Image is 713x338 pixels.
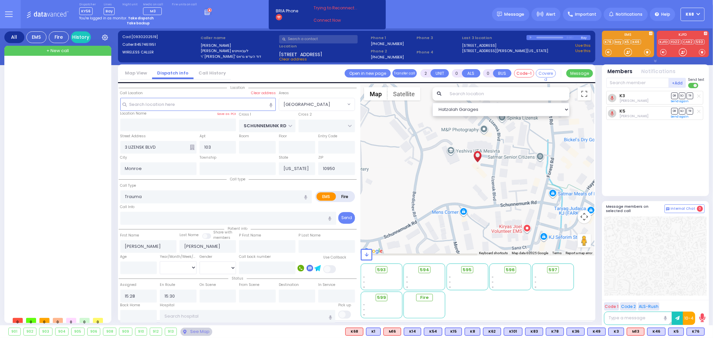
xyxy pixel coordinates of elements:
label: [PHONE_NUMBER] [371,41,404,46]
div: K3 [608,328,624,336]
div: 910 [135,328,147,335]
label: Floor [279,134,287,139]
div: 913 [165,328,177,335]
input: Search hospital [160,310,335,323]
span: KY56 [79,7,93,15]
label: Lines [104,3,115,7]
label: Dispatcher [79,3,96,7]
input: Search location [445,87,569,101]
div: K68 [345,328,363,336]
span: Trying to Reconnect... [314,5,366,11]
label: Entry Code [318,134,337,139]
button: Internal Chat 0 [665,204,705,213]
span: Chaim Elozer Farkas [619,114,648,119]
div: ALS [383,328,401,336]
span: Phone 3 [417,35,460,41]
label: Areas [279,91,289,96]
label: Cross 1 [239,112,251,117]
div: K1 [366,328,381,336]
div: BLS [465,328,480,336]
span: 0 [93,318,103,323]
span: Send text [688,77,705,82]
div: M16 [383,328,401,336]
a: [STREET_ADDRESS] [462,43,497,48]
div: 906 [88,328,100,335]
div: Fire [49,31,69,43]
span: - [363,302,365,307]
button: Members [608,68,633,75]
label: ר' [PERSON_NAME]' דוד הערש גראס [201,54,277,59]
div: 901 [9,328,20,335]
input: Search location here [120,98,276,111]
label: Clear address [251,91,276,96]
button: Drag Pegman onto the map to open Street View [578,234,591,247]
label: Back Home [120,303,140,308]
span: - [449,285,451,290]
label: Caller: [122,42,199,47]
a: K46 [631,39,641,44]
div: BLS [546,328,564,336]
div: K101 [504,328,522,336]
button: ALS-Rush [638,302,660,311]
label: P Last Name [299,233,321,238]
div: K54 [424,328,442,336]
span: - [492,280,494,285]
div: BLS [608,328,624,336]
div: BLS [483,328,501,336]
div: All [4,31,24,43]
button: BUS [493,69,511,77]
label: ZIP [318,155,323,160]
img: message.svg [497,12,502,17]
div: EMS [26,31,46,43]
div: K76 [687,328,705,336]
span: Status [228,276,247,281]
div: K83 [525,328,543,336]
span: TR [687,108,693,114]
div: 909 [119,328,132,335]
label: Night unit [122,3,137,7]
span: 0 [80,318,90,323]
a: Call History [194,70,231,76]
span: DR [671,93,678,99]
img: comment-alt.png [666,207,670,211]
span: Alert [546,11,556,17]
span: Message [504,11,524,18]
div: BLS [687,328,705,336]
span: Phone 2 [371,48,414,54]
span: 597 [549,267,558,273]
a: Open this area in Google Maps (opens a new window) [362,247,384,256]
div: K36 [567,328,585,336]
span: - [449,275,451,280]
button: K68 [681,8,705,21]
button: Message [566,69,593,77]
label: Hospital [160,303,174,308]
span: 595 [463,267,472,273]
div: BLS [668,328,684,336]
label: Last Name [180,232,199,238]
a: KJFD [659,39,669,44]
label: Apt [200,134,206,139]
span: - [363,312,365,317]
span: Important [575,11,596,17]
label: Fire [336,192,354,201]
label: Destination [279,282,299,288]
label: Last 3 location [462,35,526,41]
a: K3 [619,93,625,98]
button: Code-1 [514,69,534,77]
label: Caller name [201,35,277,41]
button: Send [338,212,355,224]
span: MONROE VILLAGE [279,98,346,110]
span: members [213,235,230,240]
span: - [363,285,365,290]
span: - [535,285,537,290]
span: 596 [506,267,515,273]
label: Cross 2 [299,112,312,117]
button: ALS [462,69,480,77]
div: 903 [39,328,52,335]
label: Call Info [120,204,135,210]
label: Pick up [338,303,351,308]
span: 0 [53,318,63,323]
span: - [535,280,537,285]
button: UNIT [431,69,449,77]
img: Google [362,247,384,256]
